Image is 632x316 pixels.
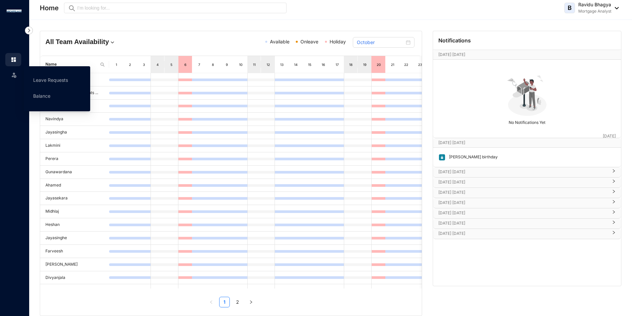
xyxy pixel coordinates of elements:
h4: All Team Availability [45,37,169,46]
span: Name [45,61,97,68]
span: right [612,202,616,204]
li: 2 [232,297,243,307]
img: leave-unselected.2934df6273408c3f84d9.svg [11,72,17,78]
img: logo [7,10,22,12]
img: dropdown.780994ddfa97fca24b89f58b1de131fa.svg [109,39,116,46]
span: Onleave [300,39,318,44]
img: no-notification-yet.99f61bb71409b19b567a5111f7a484a1.svg [504,72,550,117]
div: [DATE] [DATE] [433,188,621,198]
p: [DATE] [DATE] [438,230,608,237]
p: [DATE] [DATE] [438,189,608,196]
span: right [612,182,616,183]
p: [DATE] [DATE] [438,220,608,227]
td: [PERSON_NAME] [40,258,109,271]
div: 2 [127,61,133,68]
div: 23 [417,61,423,68]
li: Home [5,53,21,66]
div: 13 [279,61,284,68]
td: Ahamed [40,179,109,192]
div: 5 [169,61,174,68]
div: 22 [404,61,409,68]
div: 12 [266,61,271,68]
p: Ravidu Bhagya [578,1,611,8]
a: Balance [33,93,50,99]
img: dropdown-black.8e83cc76930a90b1a4fdb6d089b7bf3a.svg [611,7,619,9]
div: 9 [224,61,229,68]
span: right [612,223,616,224]
div: 11 [252,61,257,68]
div: 19 [362,61,367,68]
p: No Notifications Yet [435,117,619,126]
div: [DATE] [DATE] [433,198,621,208]
td: Gunawardana [40,166,109,179]
span: left [209,300,213,304]
span: Holiday [330,39,346,44]
input: Select month [357,39,405,46]
div: 14 [293,61,298,68]
button: right [246,297,256,307]
p: [DATE] [603,133,616,139]
p: Notifications [438,36,471,44]
div: 16 [321,61,326,68]
a: Leave Requests [33,77,68,83]
p: Home [40,3,59,13]
img: birthday.63217d55a54455b51415ef6ca9a78895.svg [438,154,446,161]
p: Mortgage Analyst [578,8,611,15]
p: [DATE] [DATE] [438,139,603,146]
div: 7 [197,61,202,68]
div: 17 [335,61,340,68]
div: 10 [238,61,243,68]
div: 20 [376,61,381,68]
li: Next Page [246,297,256,307]
img: search.8ce656024d3affaeffe32e5b30621cb7.svg [100,62,105,67]
p: [DATE] [DATE] [438,199,608,206]
td: Jayasinghe [40,232,109,245]
span: Available [270,39,289,44]
div: [DATE] [DATE] [433,167,621,177]
td: Yathursha [40,284,109,297]
a: 1 [220,297,229,307]
td: Jayasingha [40,126,109,139]
td: Lakmini [40,139,109,152]
span: right [612,172,616,173]
li: 1 [219,297,230,307]
p: [DATE] [DATE] [438,179,608,185]
button: left [206,297,217,307]
img: home.c6720e0a13eba0172344.svg [11,57,17,63]
div: 4 [155,61,160,68]
span: right [612,233,616,235]
span: right [612,213,616,214]
td: Farveesh [40,245,109,258]
div: 8 [210,61,216,68]
a: 2 [233,297,243,307]
td: Midhlaj [40,205,109,218]
span: B [568,5,572,11]
div: [DATE] [DATE] [433,219,621,229]
div: 1 [114,61,119,68]
div: 15 [307,61,312,68]
td: Perera [40,152,109,166]
div: 21 [390,61,395,68]
div: [DATE] [DATE] [433,178,621,187]
p: [DATE] [DATE] [438,169,608,175]
div: 6 [183,61,188,68]
p: [DATE] [DATE] [438,51,603,58]
td: Divyanjala [40,271,109,285]
p: [DATE] [DATE] [438,210,608,216]
td: Jayasekara [40,192,109,205]
p: [PERSON_NAME] birthday [446,154,498,161]
div: [DATE] [DATE][DATE] [433,50,621,59]
div: 18 [348,61,353,68]
div: [DATE] [DATE] [433,208,621,218]
img: nav-icon-right.af6afadce00d159da59955279c43614e.svg [25,26,33,34]
span: right [612,192,616,193]
td: Heshan [40,218,109,232]
span: right [249,300,253,304]
input: I’m looking for... [77,4,283,12]
div: [DATE] [DATE] [433,229,621,239]
li: Previous Page [206,297,217,307]
td: Navindya [40,113,109,126]
div: 3 [141,61,147,68]
div: [DATE] [DATE][DATE] [433,138,621,147]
